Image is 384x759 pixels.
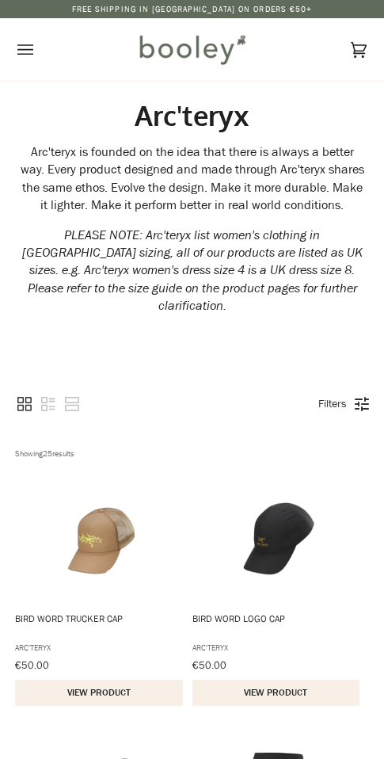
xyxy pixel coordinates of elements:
b: 25 [43,448,52,460]
a: View list mode [39,395,58,414]
img: Arc'Teryx Bird Word Trucker Cap Canvas / Euphoria - Booley Galway [34,470,169,605]
a: View grid mode [15,395,34,414]
div: Arc'teryx is founded on the idea that there is always a better way. Every product designed and ma... [17,143,367,214]
span: €50.00 [15,658,49,672]
span: Arc'teryx [192,642,361,654]
a: Bird Word Trucker Cap [15,470,188,706]
div: Showing results [15,448,365,460]
a: Bird Word Logo Cap [192,470,365,706]
button: View product [15,680,182,706]
img: Arc'Teryx Bird Word Logo Cap 24K Black - Booley Galway [211,470,346,605]
em: PLEASE NOTE: Arc'teryx list women's clothing in [GEOGRAPHIC_DATA] sizing, all of our products are... [22,227,363,314]
span: €50.00 [192,658,226,672]
p: Free Shipping in [GEOGRAPHIC_DATA] on Orders €50+ [72,3,313,16]
span: Arc'teryx [15,642,184,654]
a: Filters [310,391,355,418]
span: Bird Word Logo Cap [192,612,361,638]
a: View row mode [63,395,82,414]
button: Open menu [17,18,65,81]
span: Bird Word Trucker Cap [15,612,184,638]
img: Booley [134,30,250,69]
h1: Arc'teryx [17,98,367,132]
button: View product [192,680,359,706]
